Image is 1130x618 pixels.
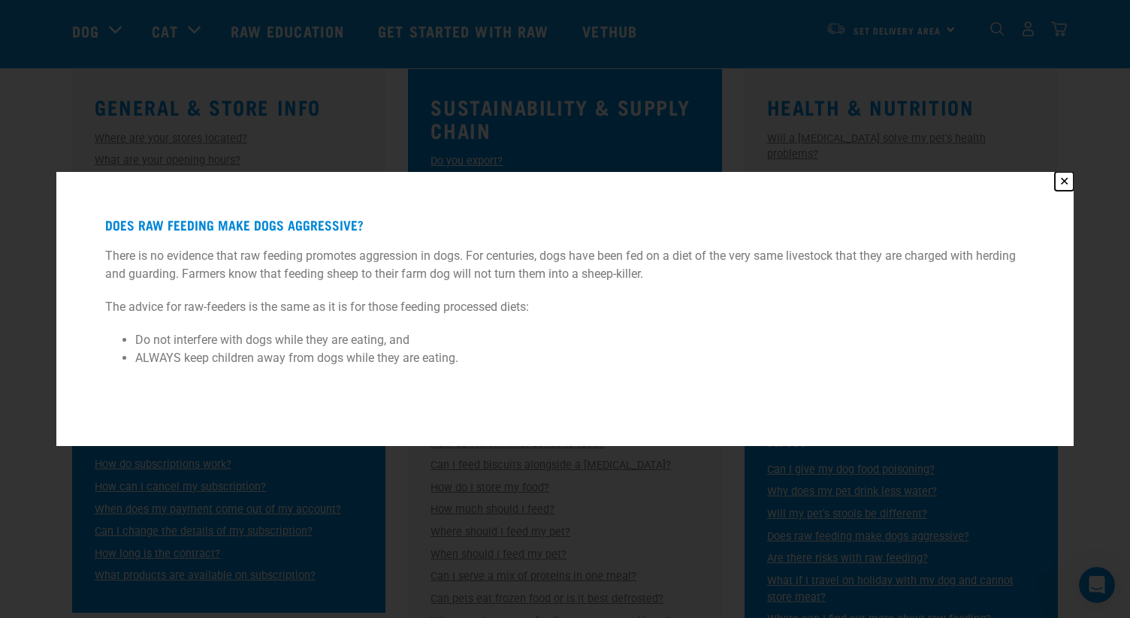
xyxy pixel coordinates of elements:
li: Do not interfere with dogs while they are eating, and [135,331,995,349]
p: The advice for raw-feeders is the same as it is for those feeding processed diets: [105,298,1025,316]
li: ALWAYS keep children away from dogs while they are eating. [135,349,995,367]
h4: Does raw feeding make dogs aggressive? [105,218,1025,233]
button: Close [1055,172,1074,191]
p: There is no evidence that raw feeding promotes aggression in dogs. For centuries, dogs have been ... [105,247,1025,283]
